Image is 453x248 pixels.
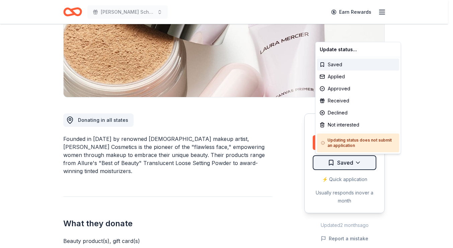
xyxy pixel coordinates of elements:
div: Update status... [317,44,399,56]
div: Declined [317,107,399,119]
h5: Updating status does not submit an application [321,138,395,148]
span: [PERSON_NAME] Scholarship Fundraiser [101,8,154,16]
div: Approved [317,83,399,95]
div: Applied [317,71,399,83]
div: Not interested [317,119,399,131]
div: Saved [317,59,399,71]
div: Received [317,95,399,107]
